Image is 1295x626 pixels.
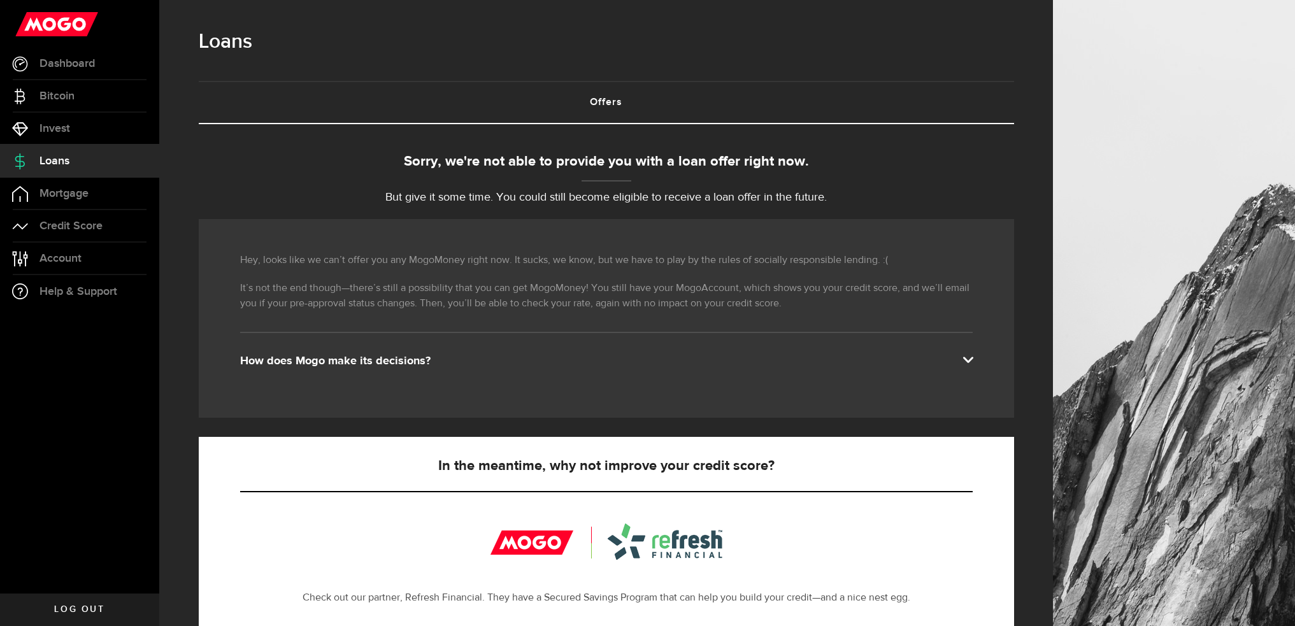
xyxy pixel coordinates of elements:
[39,220,103,232] span: Credit Score
[199,82,1014,123] a: Offers
[240,353,973,369] div: How does Mogo make its decisions?
[1241,573,1295,626] iframe: LiveChat chat widget
[39,123,70,134] span: Invest
[39,58,95,69] span: Dashboard
[39,90,75,102] span: Bitcoin
[54,605,104,614] span: Log out
[240,253,973,268] p: Hey, looks like we can’t offer you any MogoMoney right now. It sucks, we know, but we have to pla...
[240,281,973,311] p: It’s not the end though—there’s still a possibility that you can get MogoMoney! You still have yo...
[39,188,89,199] span: Mortgage
[240,590,973,606] p: Check out our partner, Refresh Financial. They have a Secured Savings Program that can help you b...
[199,152,1014,173] div: Sorry, we're not able to provide you with a loan offer right now.
[199,25,1014,59] h1: Loans
[199,189,1014,206] p: But give it some time. You could still become eligible to receive a loan offer in the future.
[199,81,1014,124] ul: Tabs Navigation
[39,286,117,297] span: Help & Support
[39,253,82,264] span: Account
[240,459,973,474] h5: In the meantime, why not improve your credit score?
[39,155,69,167] span: Loans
